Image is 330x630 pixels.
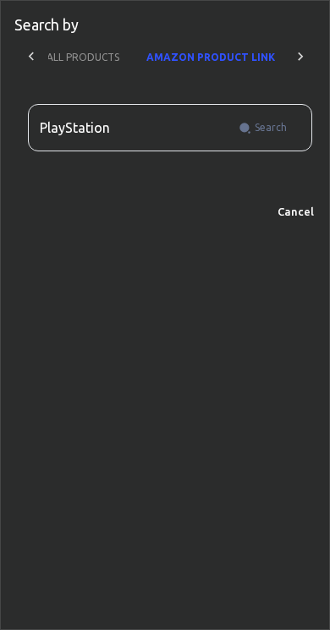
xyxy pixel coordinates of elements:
[14,14,79,36] p: Search by
[33,36,133,77] button: ALL PRODUCTS
[255,119,287,136] span: Search
[268,199,322,225] button: Cancel
[133,36,289,77] button: AMAZON PRODUCT LINK
[28,104,232,151] input: Search by product link
[232,114,294,141] button: Search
